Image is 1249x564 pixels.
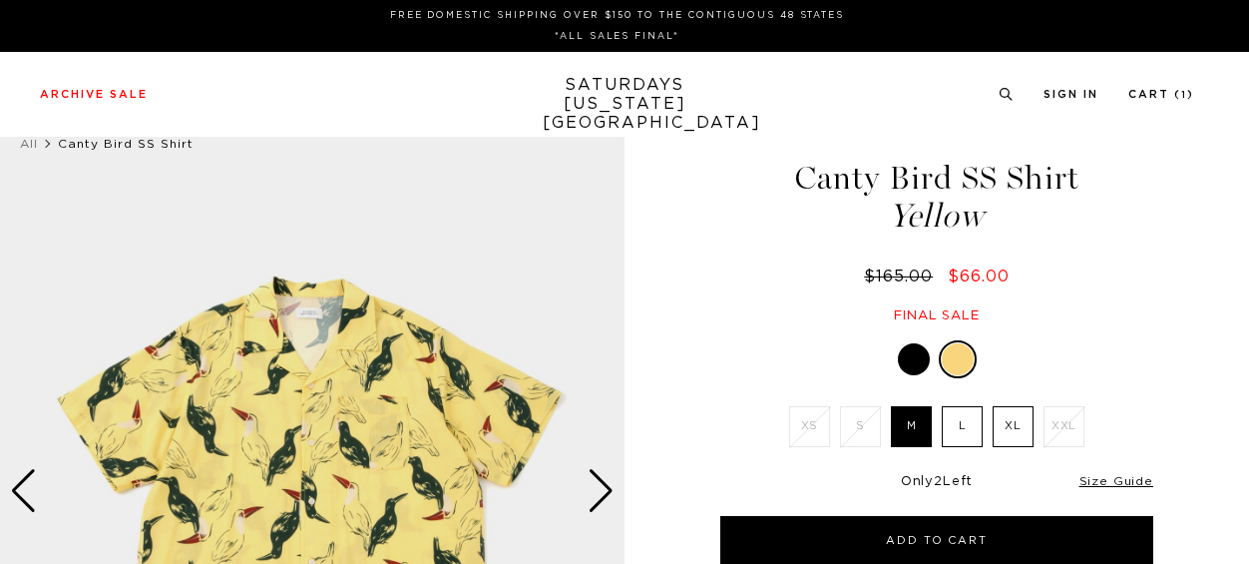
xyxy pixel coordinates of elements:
h1: Canty Bird SS Shirt [717,162,1156,233]
del: $165.00 [864,269,941,284]
label: XL [993,406,1034,447]
a: All [20,138,38,150]
small: 1 [1181,91,1187,100]
span: 2 [934,475,943,488]
p: *ALL SALES FINAL* [48,29,1186,44]
a: Archive Sale [40,89,148,100]
a: Cart (1) [1128,89,1194,100]
div: Next slide [588,469,615,513]
span: Canty Bird SS Shirt [58,138,194,150]
div: Previous slide [10,469,37,513]
label: M [891,406,932,447]
span: Yellow [717,200,1156,233]
label: L [942,406,983,447]
a: Size Guide [1079,475,1153,487]
div: Only Left [720,474,1153,491]
a: Sign In [1043,89,1098,100]
a: SATURDAYS[US_STATE][GEOGRAPHIC_DATA] [543,76,707,133]
span: $66.00 [948,269,1010,284]
p: FREE DOMESTIC SHIPPING OVER $150 TO THE CONTIGUOUS 48 STATES [48,8,1186,23]
div: Final sale [717,307,1156,324]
